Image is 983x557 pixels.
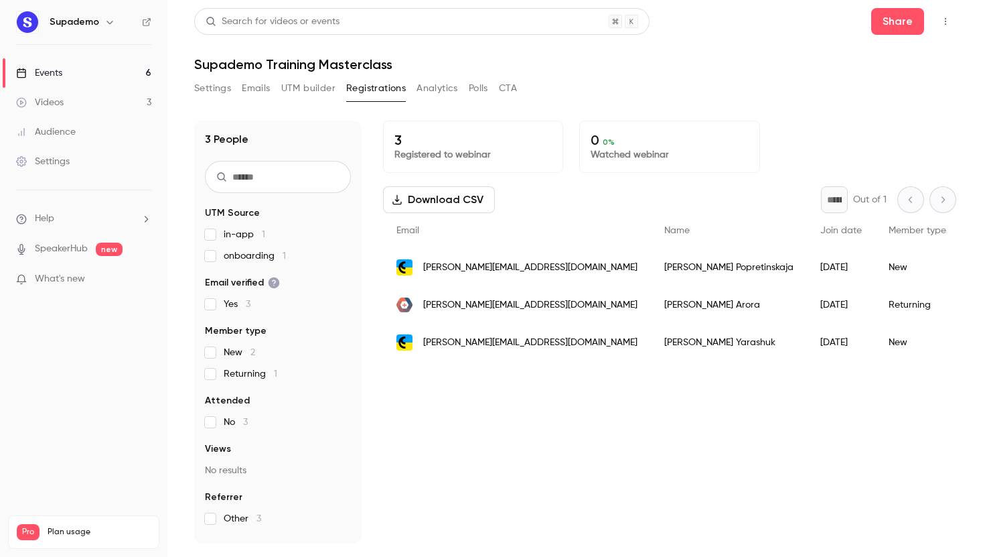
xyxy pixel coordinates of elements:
[206,15,339,29] div: Search for videos or events
[35,272,85,286] span: What's new
[246,300,250,309] span: 3
[417,78,458,99] button: Analytics
[396,297,412,313] img: gleeohealth.com
[853,193,887,206] p: Out of 1
[48,527,151,538] span: Plan usage
[875,249,960,286] div: New
[35,212,54,226] span: Help
[35,242,88,256] a: SpeakerHub
[346,78,406,99] button: Registrations
[875,286,960,324] div: Returning
[591,148,748,162] p: Watched webinar
[603,137,615,147] span: 0 %
[224,346,255,359] span: New
[394,148,552,162] p: Registered to webinar
[394,132,552,148] p: 3
[250,348,255,357] span: 2
[889,226,946,235] span: Member type
[205,464,351,477] p: No results
[205,206,351,525] section: facet-groups
[243,418,248,427] span: 3
[16,66,62,80] div: Events
[396,334,412,351] img: coinspaid.com
[807,286,875,324] div: [DATE]
[875,324,960,361] div: New
[383,186,495,213] button: Download CSV
[871,8,924,35] button: Share
[17,524,40,540] span: Pro
[651,324,807,361] div: [PERSON_NAME] Yarashuk
[205,206,260,220] span: UTM Source
[224,512,261,525] span: Other
[50,15,99,29] h6: Supademo
[224,298,250,311] span: Yes
[224,249,286,263] span: onboarding
[205,394,250,408] span: Attended
[807,324,875,361] div: [DATE]
[591,132,748,148] p: 0
[96,243,123,256] span: new
[242,78,270,99] button: Emails
[16,155,70,168] div: Settings
[651,286,807,324] div: [PERSON_NAME] Arora
[205,324,267,338] span: Member type
[205,442,231,456] span: Views
[205,491,242,504] span: Referrer
[205,131,248,147] h1: 3 People
[194,78,231,99] button: Settings
[396,259,412,275] img: coinspaid.com
[262,230,265,239] span: 1
[807,249,875,286] div: [DATE]
[194,56,956,72] h1: Supademo Training Masterclass
[820,226,862,235] span: Join date
[469,78,488,99] button: Polls
[281,78,335,99] button: UTM builder
[651,249,807,286] div: [PERSON_NAME] Popretinskaja
[224,367,277,381] span: Returning
[16,212,151,226] li: help-dropdown-opener
[396,226,419,235] span: Email
[499,78,517,99] button: CTA
[16,125,76,139] div: Audience
[283,251,286,261] span: 1
[224,416,248,429] span: No
[664,226,690,235] span: Name
[224,228,265,241] span: in-app
[423,298,637,312] span: [PERSON_NAME][EMAIL_ADDRESS][DOMAIN_NAME]
[17,11,38,33] img: Supademo
[256,514,261,523] span: 3
[423,336,637,350] span: [PERSON_NAME][EMAIL_ADDRESS][DOMAIN_NAME]
[274,369,277,379] span: 1
[16,96,64,109] div: Videos
[205,276,280,290] span: Email verified
[423,261,637,275] span: [PERSON_NAME][EMAIL_ADDRESS][DOMAIN_NAME]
